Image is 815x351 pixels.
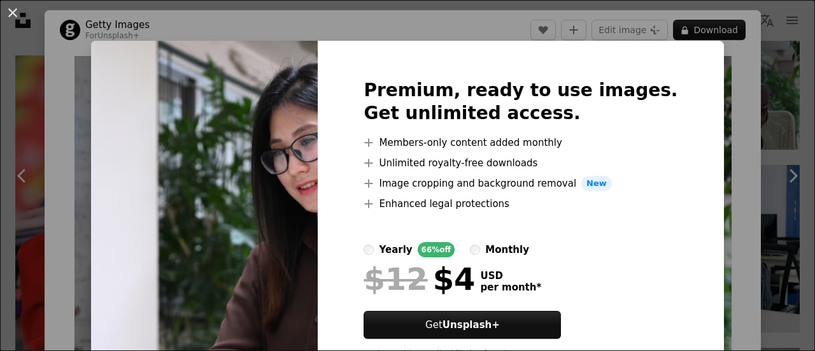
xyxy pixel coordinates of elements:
[364,135,677,150] li: Members-only content added monthly
[480,270,541,282] span: USD
[364,79,677,125] h2: Premium, ready to use images. Get unlimited access.
[364,196,677,211] li: Enhanced legal protections
[485,242,529,257] div: monthly
[480,282,541,293] span: per month *
[470,245,480,255] input: monthly
[443,319,500,331] strong: Unsplash+
[364,155,677,171] li: Unlimited royalty-free downloads
[418,242,455,257] div: 66% off
[364,176,677,191] li: Image cropping and background removal
[364,262,475,296] div: $4
[364,245,374,255] input: yearly66%off
[581,176,612,191] span: New
[364,311,561,339] button: GetUnsplash+
[379,242,412,257] div: yearly
[364,262,427,296] span: $12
